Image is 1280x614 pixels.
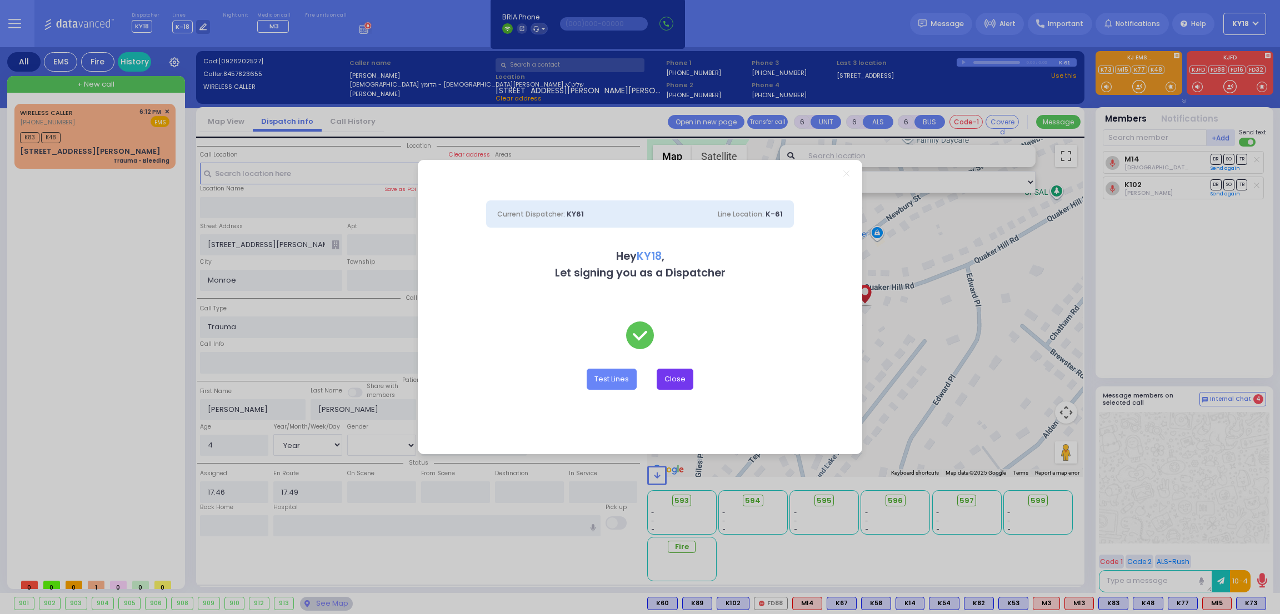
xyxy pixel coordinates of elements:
[637,249,662,264] span: KY18
[587,369,637,390] button: Test Lines
[497,209,565,219] span: Current Dispatcher:
[766,209,783,219] span: K-61
[567,209,584,219] span: KY61
[843,170,849,177] a: Close
[657,369,693,390] button: Close
[616,249,664,264] b: Hey ,
[718,209,764,219] span: Line Location:
[626,321,654,349] img: check-green.svg
[555,265,726,280] b: Let signing you as a Dispatcher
